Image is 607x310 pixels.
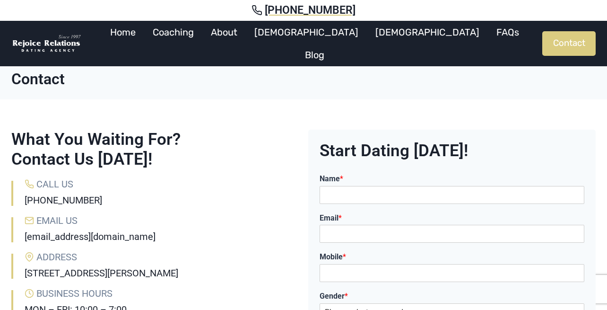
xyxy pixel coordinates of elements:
h6: [STREET_ADDRESS][PERSON_NAME] [25,267,299,279]
span: Call Us [36,178,73,190]
input: Mobile [320,264,584,282]
label: Mobile [320,252,584,262]
a: Contact [542,31,596,56]
a: Coaching [144,21,202,44]
a: About [202,21,246,44]
img: Rejoice Relations [11,34,82,53]
h2: Start Dating [DATE]! [320,141,584,161]
a: [DEMOGRAPHIC_DATA] [246,21,367,44]
a: [PHONE_NUMBER] [11,4,596,17]
span: [PHONE_NUMBER] [265,4,356,17]
label: Name [320,174,584,184]
h2: What You Waiting For? Contact Us [DATE]! [11,130,299,169]
a: [DEMOGRAPHIC_DATA] [367,21,488,44]
label: Email [320,213,584,223]
nav: Primary [87,21,542,66]
a: Blog [296,44,333,66]
span: Email Us [36,215,78,226]
a: FAQs [488,21,528,44]
a: Home [102,21,144,44]
a: [PHONE_NUMBER] [25,195,102,206]
h1: Contact [11,70,596,88]
a: [EMAIL_ADDRESS][DOMAIN_NAME] [25,231,156,242]
label: Gender [320,292,584,301]
span: Address [36,251,77,263]
span: Business Hours [36,288,113,299]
